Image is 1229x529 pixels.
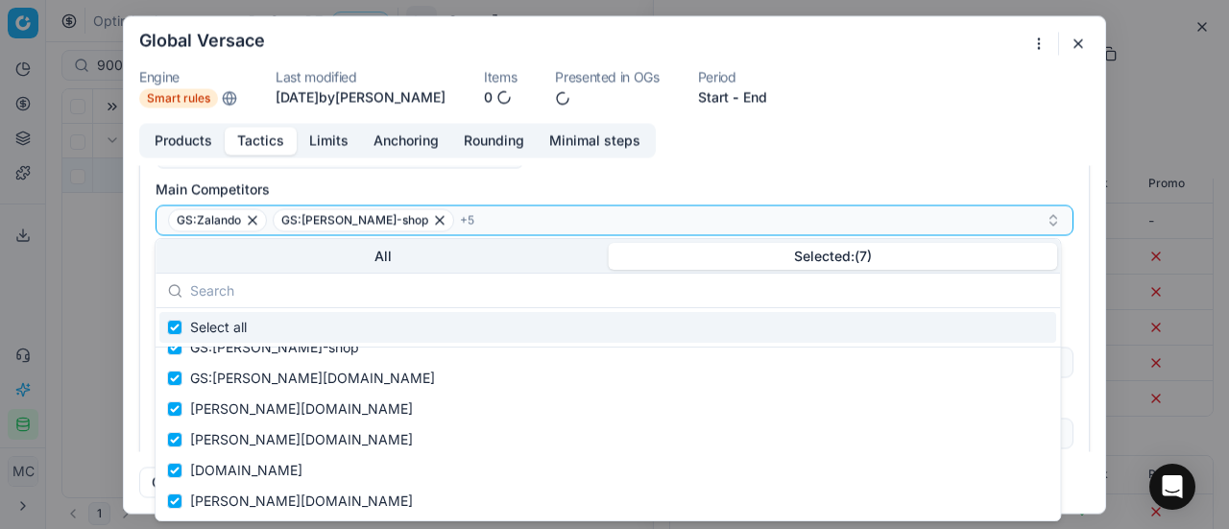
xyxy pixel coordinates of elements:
span: - [733,87,739,107]
a: 0 [484,87,512,107]
div: GS:[PERSON_NAME][DOMAIN_NAME] [159,363,1056,394]
div: [PERSON_NAME][DOMAIN_NAME] [159,424,1056,455]
button: All [158,243,608,270]
div: [PERSON_NAME][DOMAIN_NAME] [159,394,1056,424]
span: [DATE] by [PERSON_NAME] [276,88,446,105]
span: + 5 [460,212,474,228]
h2: Global Versace [139,32,265,49]
span: GS:Zalando [177,212,241,228]
button: GS:ZalandoGS:[PERSON_NAME]-shop+5 [156,204,1073,235]
button: Products [142,127,225,155]
button: Cancel [139,467,208,497]
div: Suggestions [156,308,1060,520]
dt: Last modified [276,70,446,84]
span: Select all [190,318,247,337]
button: Anchoring [361,127,451,155]
div: [DOMAIN_NAME] [159,455,1056,486]
button: Rounding [451,127,537,155]
dt: Engine [139,70,237,84]
button: Minimal steps [537,127,653,155]
dt: Items [484,70,517,84]
button: Tactics [225,127,297,155]
button: Limits [297,127,361,155]
div: [PERSON_NAME][DOMAIN_NAME] [159,486,1056,517]
div: GS:[PERSON_NAME]-shop [159,332,1056,363]
span: GS:[PERSON_NAME]-shop [281,212,428,228]
dt: Presented in OGs [555,70,659,84]
label: Main Competitors [156,180,1073,199]
button: Selected: ( 7 ) [608,243,1057,270]
span: Smart rules [139,88,218,108]
input: Search [190,272,1048,310]
button: Start [698,87,729,107]
dt: Period [698,70,767,84]
button: End [743,87,767,107]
